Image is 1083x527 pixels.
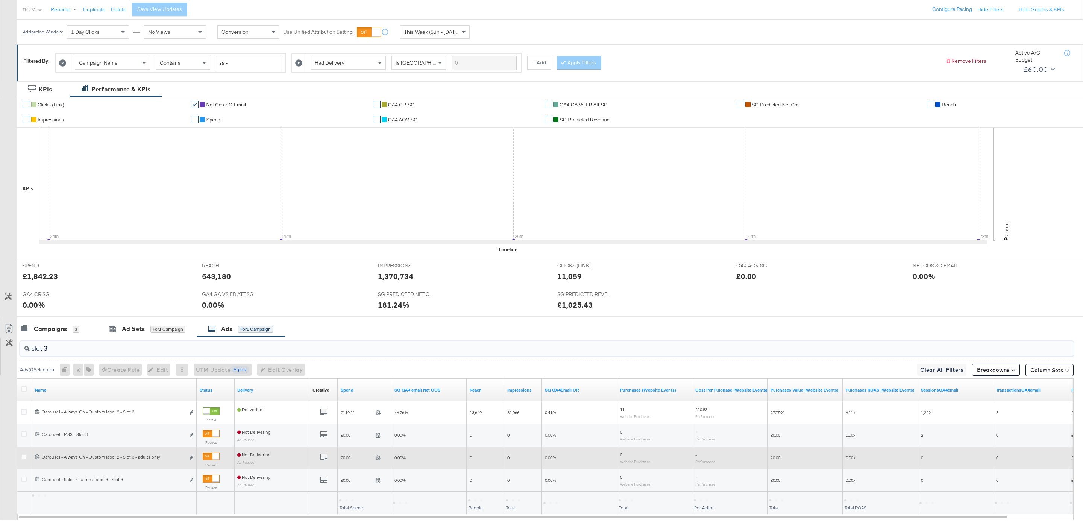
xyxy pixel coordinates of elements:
div: for 1 Campaign [238,326,273,333]
span: £0.00 [771,477,780,483]
div: 1,370,734 [378,271,413,282]
span: £0.00 [341,432,372,438]
span: £0.00 [771,455,780,460]
button: Clear All Filters [917,364,966,376]
button: Breakdowns [972,364,1020,376]
span: 0 [470,455,472,460]
span: Total [619,505,628,510]
span: SG Predicted Net Cos [752,102,800,108]
span: 0.00% [545,477,556,483]
div: Campaigns [34,325,67,333]
span: SPEND [23,262,79,269]
div: Attribution Window: [23,29,63,35]
div: 0.00% [913,271,935,282]
span: Not Delivering [237,429,271,435]
span: GA4 GA vs FB att SG [560,102,608,108]
span: 0 [507,477,510,483]
div: 0.00% [202,299,224,310]
div: KPIs [23,185,33,192]
span: 46.76% [394,410,408,415]
a: ✔ [191,101,199,108]
div: Ads ( 0 Selected) [20,366,54,373]
div: £1,842.23 [23,271,58,282]
div: 0.00% [23,299,45,310]
div: Filtered By: [23,58,50,65]
span: - [695,452,697,457]
div: Ads [221,325,232,333]
span: - [695,429,697,435]
span: 13,649 [470,410,482,415]
div: £60.00 [1024,64,1048,75]
sub: Ad Paused [237,437,255,442]
span: 2 [921,432,923,438]
span: IMPRESSIONS [378,262,434,269]
div: Creative [312,387,329,393]
label: Active [203,418,220,422]
div: 543,180 [202,271,231,282]
span: 31,066 [507,410,519,415]
span: Net Cos SG email [206,102,246,108]
span: £727.91 [771,410,785,415]
span: This Week (Sun - [DATE]) [404,29,461,35]
span: 0.00x [846,477,855,483]
span: 0 [620,474,622,480]
button: Rename [46,3,85,17]
span: GA4 AOV SG [736,262,793,269]
sub: Ad Paused [237,483,255,487]
span: Campaign Name [79,59,118,66]
span: GA4 GA VS FB ATT SG [202,291,258,298]
button: Configure Pacing [927,3,977,16]
span: Clear All Filters [920,365,963,375]
button: Hide Graphs & KPIs [1019,6,1064,13]
sub: Ad Paused [237,460,255,465]
sub: Website Purchases [620,482,651,486]
a: ✔ [927,101,934,108]
a: ✔ [545,101,552,108]
span: 0 [507,455,510,460]
span: 0 [507,432,510,438]
span: £0.00 [341,455,372,460]
span: 1,222 [921,410,931,415]
a: ✔ [23,101,30,108]
span: 11 [620,407,625,412]
span: SG PREDICTED NET COS [378,291,434,298]
a: The number of times a purchase was made tracked by your Custom Audience pixel on your website aft... [620,387,689,393]
sub: Per Purchase [695,482,715,486]
span: 0 [921,477,923,483]
button: Hide Filters [977,6,1004,13]
span: 0.00% [394,432,406,438]
span: 0.00x [846,455,855,460]
a: ✔ [545,116,552,123]
a: ✔ [373,116,381,123]
label: Use Unified Attribution Setting: [283,29,354,36]
label: Paused [203,485,220,490]
span: 0 [620,452,622,457]
span: £0.00 [341,477,372,483]
div: KPIs [39,85,52,94]
span: CLICKS (LINK) [557,262,614,269]
span: SG Predicted revenue [560,117,610,123]
span: Total ROAS [845,505,866,510]
a: GA4 CR SG [545,387,614,393]
span: Had Delivery [315,59,344,66]
div: for 1 Campaign [150,326,185,333]
span: 0 [470,432,472,438]
span: Clicks (Link) [38,102,64,108]
span: GA4 CR SG [23,291,79,298]
a: Shows the creative associated with your ad. [312,387,329,393]
span: 0.41% [545,410,556,415]
button: + Add [527,56,551,70]
a: The number of people your ad was served to. [470,387,501,393]
span: 1 Day Clicks [71,29,100,35]
a: The total value of the purchase actions tracked by your Custom Audience pixel on your website aft... [771,387,840,393]
a: ✔ [191,116,199,123]
span: £0.00 [1071,432,1081,438]
div: Carousel - Sale - Custom Label 3 - Slot 3 [42,477,185,483]
div: Timeline [498,246,517,253]
span: 0.00% [394,477,406,483]
span: £10.83 [695,407,707,412]
span: £0.00 [1071,477,1081,483]
div: 3 [73,326,79,333]
a: Shows the current state of your Ad. [200,387,231,393]
a: ✔ [737,101,744,108]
